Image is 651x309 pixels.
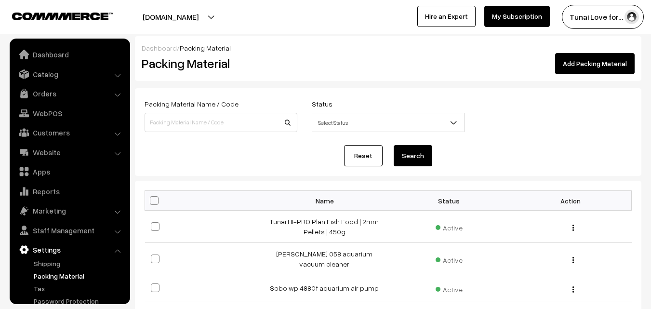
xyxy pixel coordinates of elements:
a: Customers [12,124,127,141]
a: Password Protection [31,296,127,306]
a: WebPOS [12,105,127,122]
button: Tunai Love for… [562,5,644,29]
th: Action [510,191,632,211]
a: Shipping [31,258,127,269]
a: Tunai HI-PRO Plan Fish Food | 2mm Pellets | 450g [270,217,379,236]
a: Reports [12,183,127,200]
a: Website [12,144,127,161]
a: Dashboard [142,44,177,52]
img: Menu [572,225,574,231]
a: Marketing [12,202,127,219]
button: Search [394,145,432,166]
span: Select Status [312,113,465,132]
a: Dashboard [12,46,127,63]
img: COMMMERCE [12,13,113,20]
span: Active [436,253,463,265]
a: Staff Management [12,222,127,239]
span: Packing Material [180,44,231,52]
span: Select Status [312,114,464,131]
a: Orders [12,85,127,102]
a: Reset [344,145,383,166]
span: Active [436,282,463,295]
div: / [142,43,635,53]
a: [PERSON_NAME] 058 aquarium vacuum cleaner [276,250,372,268]
img: user [624,10,639,24]
a: Catalog [12,66,127,83]
a: Settings [12,241,127,258]
input: Packing Material Name / Code [145,113,297,132]
th: Name [266,191,388,211]
a: COMMMERCE [12,10,96,21]
a: Packing Material [31,271,127,281]
a: Sobo wp 4880f aquarium air pump [270,284,379,292]
th: Status [388,191,510,211]
button: [DOMAIN_NAME] [109,5,232,29]
a: Hire an Expert [417,6,476,27]
label: Packing Material Name / Code [145,99,239,109]
a: Add Packing Material [555,53,635,74]
a: Apps [12,163,127,180]
label: Status [312,99,332,109]
img: Menu [572,286,574,293]
a: Tax [31,283,127,294]
span: Active [436,220,463,233]
a: My Subscription [484,6,550,27]
img: Menu [572,257,574,263]
h2: Packing Material [142,56,381,71]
